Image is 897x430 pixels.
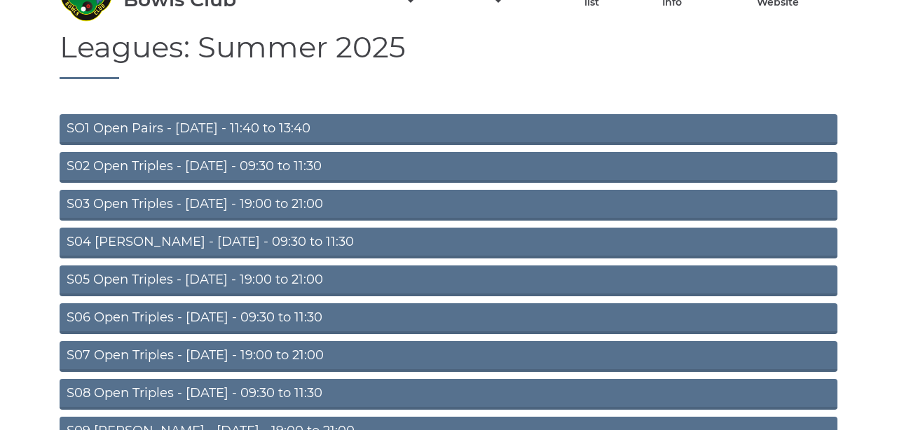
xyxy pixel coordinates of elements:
a: S08 Open Triples - [DATE] - 09:30 to 11:30 [60,379,837,410]
a: S07 Open Triples - [DATE] - 19:00 to 21:00 [60,341,837,372]
h1: Leagues: Summer 2025 [60,31,837,79]
a: S06 Open Triples - [DATE] - 09:30 to 11:30 [60,303,837,334]
a: S04 [PERSON_NAME] - [DATE] - 09:30 to 11:30 [60,228,837,258]
a: SO1 Open Pairs - [DATE] - 11:40 to 13:40 [60,114,837,145]
a: S02 Open Triples - [DATE] - 09:30 to 11:30 [60,152,837,183]
a: S05 Open Triples - [DATE] - 19:00 to 21:00 [60,265,837,296]
a: S03 Open Triples - [DATE] - 19:00 to 21:00 [60,190,837,221]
